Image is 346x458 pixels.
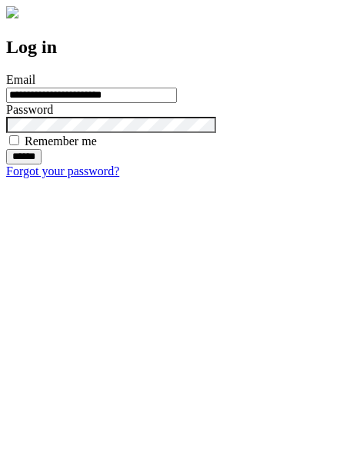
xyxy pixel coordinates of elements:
a: Forgot your password? [6,164,119,178]
label: Password [6,103,53,116]
label: Email [6,73,35,86]
label: Remember me [25,134,97,148]
img: logo-4e3dc11c47720685a147b03b5a06dd966a58ff35d612b21f08c02c0306f2b779.png [6,6,18,18]
h2: Log in [6,37,340,58]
